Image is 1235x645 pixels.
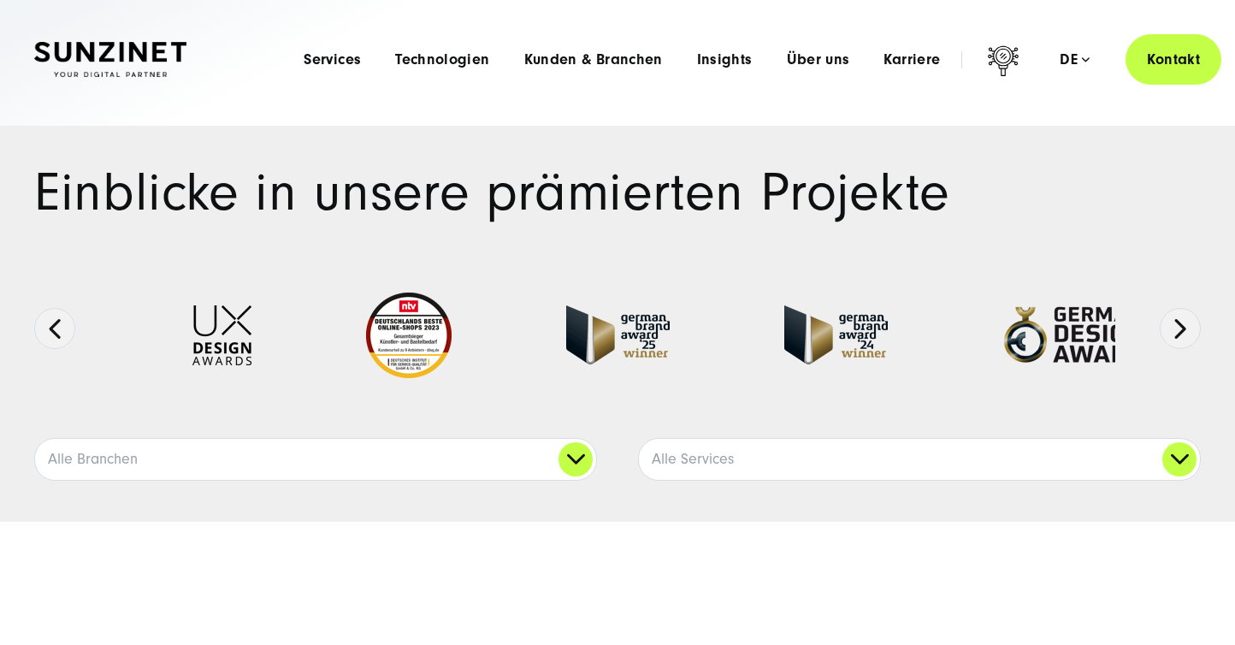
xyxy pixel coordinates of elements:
a: Insights [697,51,753,68]
button: Next [1160,308,1201,349]
img: German-Brand-Award - fullservice digital agentur SUNZINET [784,305,888,364]
a: Alle Branchen [35,439,596,480]
img: German Brand Award winner 2025 - Full Service Digital Agentur SUNZINET [566,305,670,364]
img: UX-Design-Awards - fullservice digital agentur SUNZINET [192,305,251,365]
a: Kontakt [1126,34,1221,85]
a: Karriere [883,51,940,68]
a: Über uns [787,51,850,68]
h1: Einblicke in unsere prämierten Projekte [34,167,1201,219]
a: Services [304,51,361,68]
a: Kunden & Branchen [524,51,663,68]
div: de [1060,51,1090,68]
a: Technologien [395,51,489,68]
a: Alle Services [639,439,1200,480]
button: Previous [34,308,75,349]
img: German-Design-Award - fullservice digital agentur SUNZINET [1002,305,1143,364]
img: Deutschlands beste Online Shops 2023 - boesner - Kunde - SUNZINET [366,293,452,378]
img: SUNZINET Full Service Digital Agentur [34,42,186,78]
